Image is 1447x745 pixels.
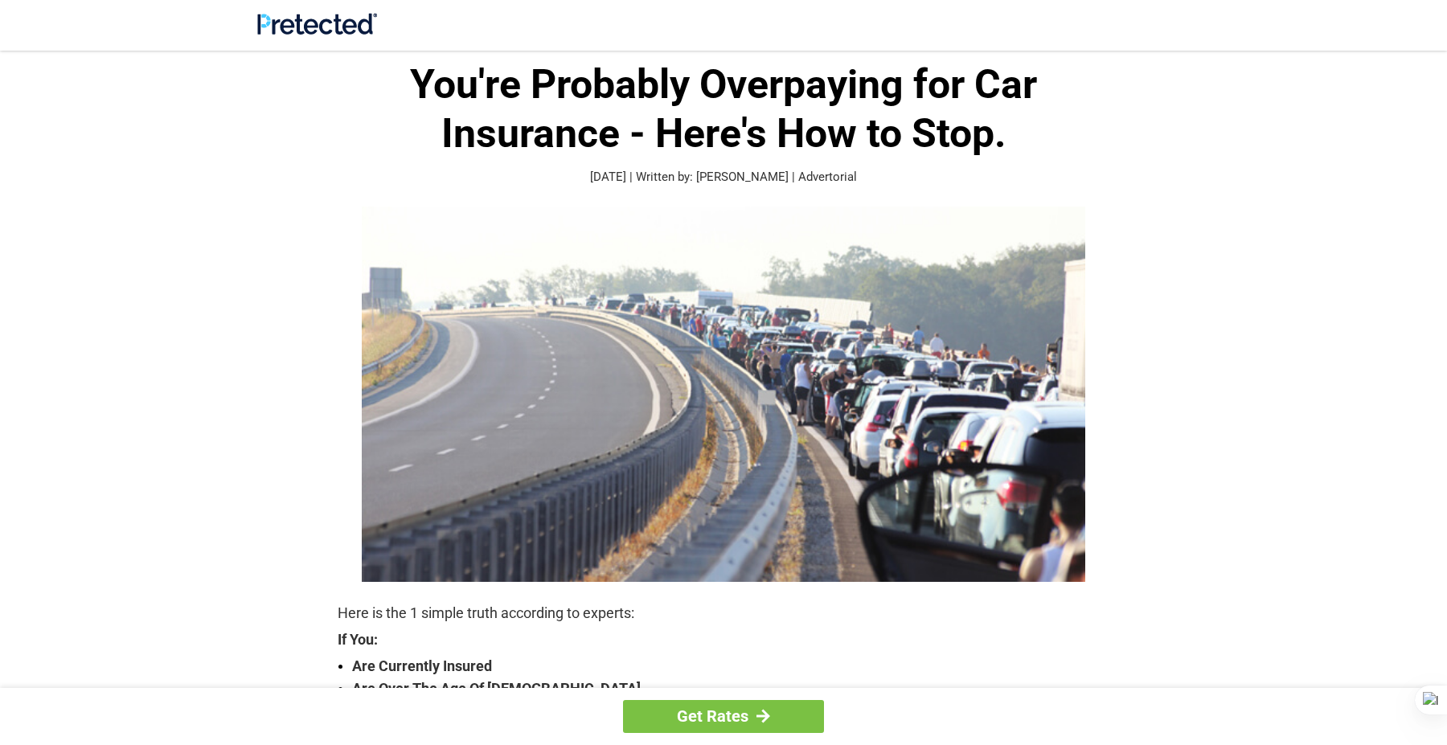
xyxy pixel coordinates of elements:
strong: Are Over The Age Of [DEMOGRAPHIC_DATA] [352,677,1109,700]
a: Get Rates [623,700,824,733]
img: Site Logo [257,13,377,35]
h1: You're Probably Overpaying for Car Insurance - Here's How to Stop. [338,60,1109,158]
p: [DATE] | Written by: [PERSON_NAME] | Advertorial [338,168,1109,186]
p: Here is the 1 simple truth according to experts: [338,602,1109,624]
a: Site Logo [257,23,377,38]
strong: If You: [338,632,1109,647]
strong: Are Currently Insured [352,655,1109,677]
